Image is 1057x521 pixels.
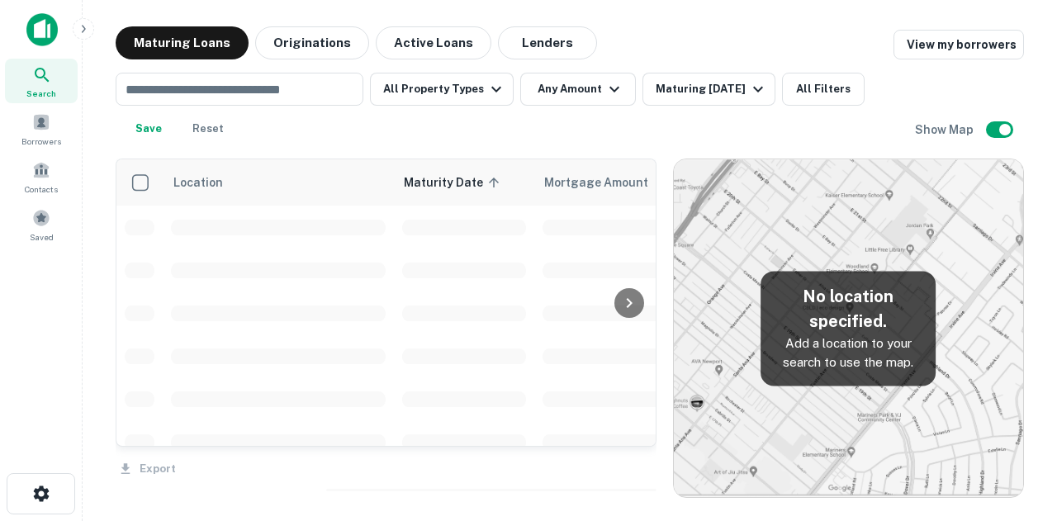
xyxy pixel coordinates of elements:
th: Maturity Date [394,159,534,206]
button: Lenders [498,26,597,59]
img: capitalize-icon.png [26,13,58,46]
a: View my borrowers [893,30,1024,59]
h6: Show Map [915,121,976,139]
button: Reset [182,112,235,145]
a: Contacts [5,154,78,199]
th: Mortgage Amount [534,159,716,206]
button: All Property Types [370,73,514,106]
span: Saved [30,230,54,244]
iframe: Chat Widget [974,389,1057,468]
h5: No location specified. [774,284,922,334]
span: Mortgage Amount [544,173,670,192]
button: Any Amount [520,73,636,106]
button: Active Loans [376,26,491,59]
th: Location [163,159,394,206]
div: Maturing [DATE] [656,79,768,99]
span: Search [26,87,56,100]
p: Add a location to your search to use the map. [774,334,922,372]
button: Maturing Loans [116,26,249,59]
span: Maturity Date [404,173,505,192]
button: Originations [255,26,369,59]
button: Maturing [DATE] [642,73,775,106]
a: Search [5,59,78,103]
img: map-placeholder.webp [674,159,1023,497]
a: Borrowers [5,107,78,151]
span: Borrowers [21,135,61,148]
button: Save your search to get updates of matches that match your search criteria. [122,112,175,145]
button: All Filters [782,73,865,106]
span: Location [173,173,223,192]
span: Contacts [25,182,58,196]
a: Saved [5,202,78,247]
